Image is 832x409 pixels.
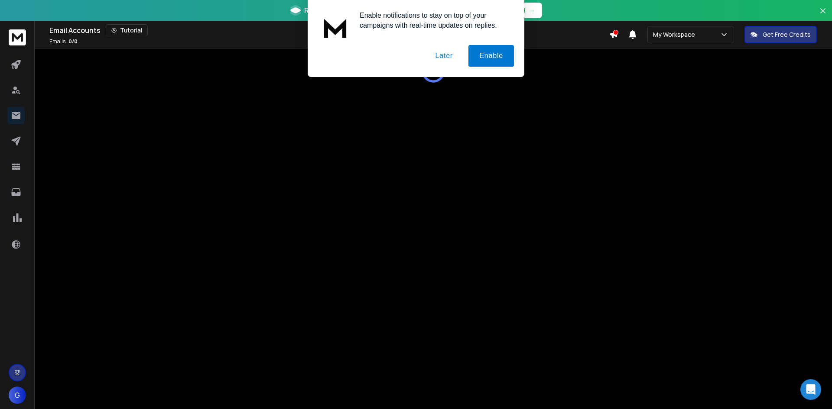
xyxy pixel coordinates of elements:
[424,45,463,67] button: Later
[318,10,353,45] img: notification icon
[9,386,26,404] button: G
[800,379,821,400] div: Open Intercom Messenger
[468,45,514,67] button: Enable
[353,10,514,30] div: Enable notifications to stay on top of your campaigns with real-time updates on replies.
